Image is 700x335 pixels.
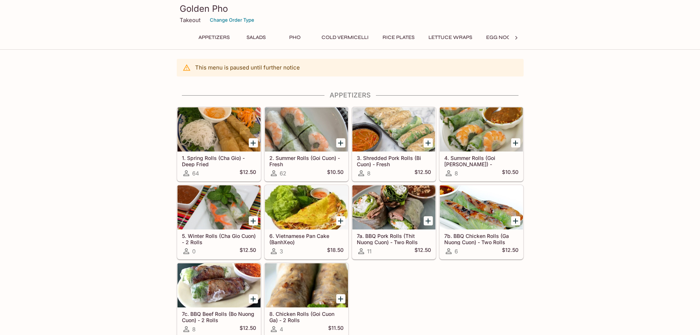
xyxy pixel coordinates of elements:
button: Change Order Type [207,14,258,26]
h4: Appetizers [177,91,524,99]
h5: $12.50 [240,325,256,334]
div: 1. Spring Rolls (Cha Gio) - Deep Fried [177,107,261,152]
button: Add 2. Summer Rolls (Goi Cuon) - Fresh [336,138,345,147]
button: Add 5. Winter Rolls (Cha Gio Cuon) - 2 Rolls [249,216,258,225]
p: This menu is paused until further notice [195,64,300,71]
h5: $12.50 [240,169,256,178]
div: 7c. BBQ Beef Rolls (Bo Nuong Cuon) - 2 Rolls [177,263,261,307]
button: Add 1. Spring Rolls (Cha Gio) - Deep Fried [249,138,258,147]
h5: 3. Shredded Pork Rolls (Bi Cuon) - Fresh [357,155,431,167]
a: 2. Summer Rolls (Goi Cuon) - Fresh62$10.50 [265,107,348,181]
h5: $12.50 [240,247,256,256]
span: 8 [192,326,195,333]
button: Add 6. Vietnamese Pan Cake (BanhXeo) [336,216,345,225]
h5: $12.50 [414,169,431,178]
div: 6. Vietnamese Pan Cake (BanhXeo) [265,185,348,229]
button: Rice Plates [378,32,419,43]
h5: $10.50 [327,169,344,178]
button: Add 7b. BBQ Chicken Rolls (Ga Nuong Cuon) - Two Rolls [511,216,520,225]
span: 6 [455,248,458,255]
button: Add 8. Chicken Rolls (Goi Cuon Ga) - 2 Rolls [336,294,345,303]
button: Salads [240,32,273,43]
button: Add 4. Summer Rolls (Goi Cuon Chay) - Vegetarian (2 Rolls) [511,138,520,147]
span: 64 [192,170,199,177]
div: 7a. BBQ Pork Rolls (Thit Nuong Cuon) - Two Rolls [352,185,435,229]
h5: 7a. BBQ Pork Rolls (Thit Nuong Cuon) - Two Rolls [357,233,431,245]
button: Cold Vermicelli [317,32,373,43]
button: Appetizers [194,32,234,43]
span: 3 [280,248,283,255]
div: 2. Summer Rolls (Goi Cuon) - Fresh [265,107,348,152]
div: 8. Chicken Rolls (Goi Cuon Ga) - 2 Rolls [265,263,348,307]
h5: 2. Summer Rolls (Goi Cuon) - Fresh [269,155,344,167]
div: 3. Shredded Pork Rolls (Bi Cuon) - Fresh [352,107,435,152]
span: 8 [455,170,458,177]
div: 7b. BBQ Chicken Rolls (Ga Nuong Cuon) - Two Rolls [440,185,523,229]
button: Lettuce Wraps [424,32,476,43]
span: 11 [367,248,371,255]
span: 8 [367,170,370,177]
h5: 5. Winter Rolls (Cha Gio Cuon) - 2 Rolls [182,233,256,245]
button: Add 3. Shredded Pork Rolls (Bi Cuon) - Fresh [424,138,433,147]
button: Add 7a. BBQ Pork Rolls (Thit Nuong Cuon) - Two Rolls [424,216,433,225]
div: 5. Winter Rolls (Cha Gio Cuon) - 2 Rolls [177,185,261,229]
span: 0 [192,248,195,255]
a: 7b. BBQ Chicken Rolls (Ga Nuong Cuon) - Two Rolls6$12.50 [439,185,523,259]
a: 7a. BBQ Pork Rolls (Thit Nuong Cuon) - Two Rolls11$12.50 [352,185,436,259]
button: Pho [279,32,312,43]
p: Takeout [180,17,201,24]
h5: $11.50 [328,325,344,334]
h5: $10.50 [502,169,518,178]
h3: Golden Pho [180,3,521,14]
h5: 1. Spring Rolls (Cha Gio) - Deep Fried [182,155,256,167]
a: 6. Vietnamese Pan Cake (BanhXeo)3$18.50 [265,185,348,259]
span: 62 [280,170,286,177]
h5: 6. Vietnamese Pan Cake (BanhXeo) [269,233,344,245]
h5: $12.50 [414,247,431,256]
h5: 7b. BBQ Chicken Rolls (Ga Nuong Cuon) - Two Rolls [444,233,518,245]
h5: $12.50 [502,247,518,256]
a: 4. Summer Rolls (Goi [PERSON_NAME]) - Vegetarian (2 Rolls)8$10.50 [439,107,523,181]
a: 3. Shredded Pork Rolls (Bi Cuon) - Fresh8$12.50 [352,107,436,181]
span: 4 [280,326,283,333]
h5: 7c. BBQ Beef Rolls (Bo Nuong Cuon) - 2 Rolls [182,311,256,323]
h5: 4. Summer Rolls (Goi [PERSON_NAME]) - Vegetarian (2 Rolls) [444,155,518,167]
div: 4. Summer Rolls (Goi Cuon Chay) - Vegetarian (2 Rolls) [440,107,523,152]
h5: $18.50 [327,247,344,256]
button: Add 7c. BBQ Beef Rolls (Bo Nuong Cuon) - 2 Rolls [249,294,258,303]
a: 1. Spring Rolls (Cha Gio) - Deep Fried64$12.50 [177,107,261,181]
a: 5. Winter Rolls (Cha Gio Cuon) - 2 Rolls0$12.50 [177,185,261,259]
h5: 8. Chicken Rolls (Goi Cuon Ga) - 2 Rolls [269,311,344,323]
button: Egg Noodle with Chicken Broth [482,32,585,43]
